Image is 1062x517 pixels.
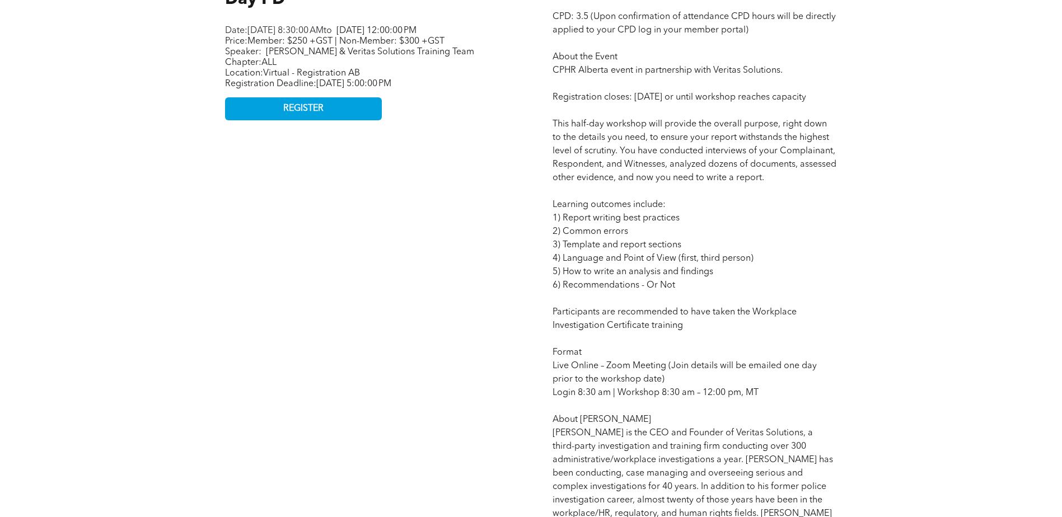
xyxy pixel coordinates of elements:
span: Member: $250 +GST | Non-Member: $300 +GST [247,37,445,46]
a: REGISTER [225,97,382,120]
span: REGISTER [283,104,324,114]
span: Virtual - Registration AB [263,69,360,78]
span: Date: to [225,26,332,35]
span: [DATE] 8:30:00 AM [247,26,324,35]
span: Speaker: [225,48,261,57]
span: Price: [225,37,445,46]
span: Location: Registration Deadline: [225,69,391,88]
span: ALL [261,58,277,67]
span: [PERSON_NAME] & Veritas Solutions Training Team [266,48,474,57]
span: [DATE] 5:00:00 PM [316,79,391,88]
span: Chapter: [225,58,277,67]
span: [DATE] 12:00:00 PM [336,26,417,35]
